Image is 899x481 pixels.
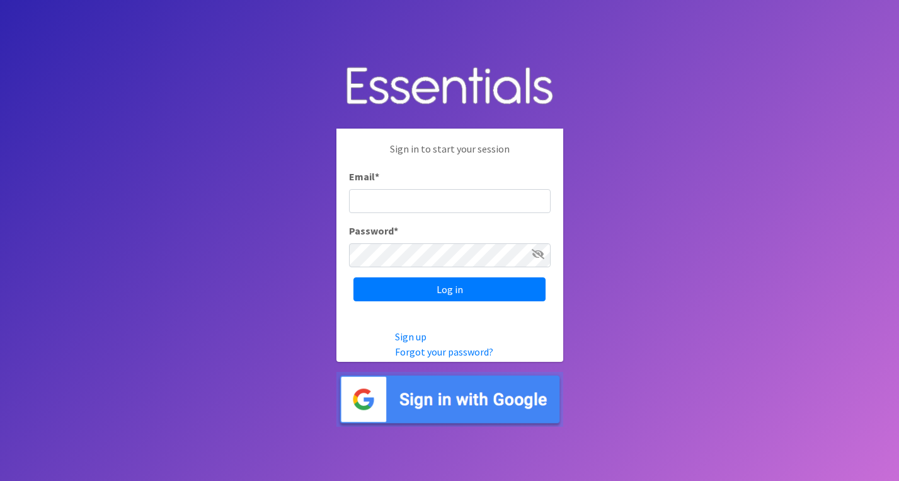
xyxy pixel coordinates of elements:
img: Human Essentials [336,54,563,119]
img: Sign in with Google [336,372,563,427]
input: Log in [353,277,546,301]
a: Forgot your password? [395,345,493,358]
abbr: required [375,170,379,183]
p: Sign in to start your session [349,141,551,169]
label: Password [349,223,398,238]
abbr: required [394,224,398,237]
label: Email [349,169,379,184]
a: Sign up [395,330,427,343]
